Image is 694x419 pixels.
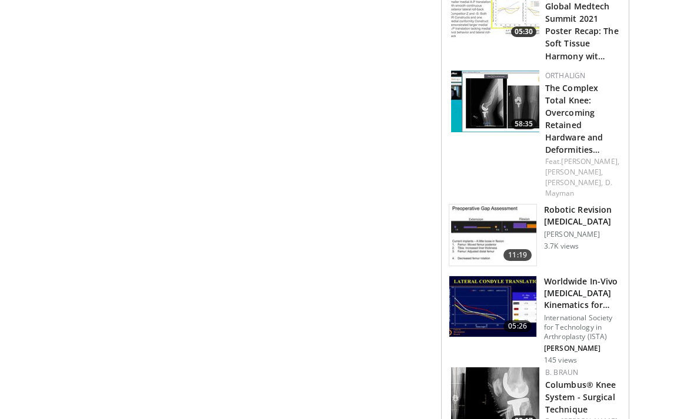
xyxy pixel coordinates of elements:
[511,26,536,37] span: 05:30
[449,204,622,266] a: 11:19 Robotic Revision [MEDICAL_DATA] [PERSON_NAME] 3.7K views
[561,156,619,166] a: [PERSON_NAME],
[544,204,622,227] h3: Robotic Revision [MEDICAL_DATA]
[545,167,603,177] a: [PERSON_NAME],
[544,313,622,341] p: International Society for Technology in Arthroplasty (ISTA)
[544,242,579,251] p: 3.7K views
[544,276,622,311] h3: Worldwide In-Vivo [MEDICAL_DATA] Kinematics for Three BSC TKA Cohort…
[545,1,619,61] a: Global Medtech Summit 2021 Poster Recap: The Soft Tissue Harmony wit…
[545,379,616,415] a: Columbus® Knee System - Surgical Technique
[451,71,539,132] a: 58:35
[451,71,539,132] img: 7acb17fa-e6d5-48e7-bc3e-28f102177cc4.jpg.150x105_q85_crop-smart_upscale.jpg
[545,156,619,199] div: Feat.
[544,344,622,353] p: [PERSON_NAME]
[544,356,577,365] p: 145 views
[545,71,586,81] a: OrthAlign
[545,82,603,156] a: The Complex Total Knee: Overcoming Retained Hardware and Deformities…
[544,230,622,239] p: [PERSON_NAME]
[449,276,622,365] a: 05:26 Worldwide In-Vivo [MEDICAL_DATA] Kinematics for Three BSC TKA Cohort… International Society...
[511,119,536,129] span: 58:35
[545,177,612,198] a: D. Mayman
[449,205,536,266] img: 7999a5ed-84b7-467d-a588-43d4022306cb.150x105_q85_crop-smart_upscale.jpg
[545,177,603,187] a: [PERSON_NAME],
[545,367,578,377] a: B. Braun
[503,249,532,261] span: 11:19
[503,320,532,332] span: 05:26
[449,276,536,337] img: 7a9f0396-0905-45c0-8ffb-95b0907526c5.150x105_q85_crop-smart_upscale.jpg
